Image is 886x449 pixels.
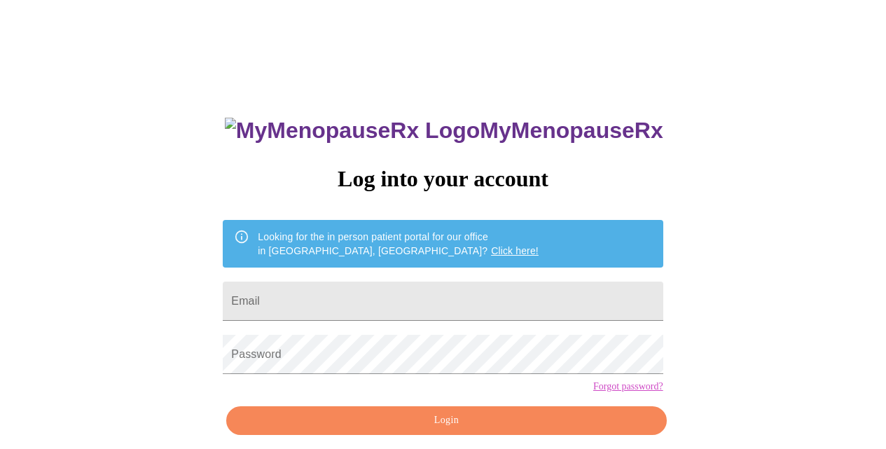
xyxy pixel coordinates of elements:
h3: MyMenopauseRx [225,118,663,144]
div: Looking for the in person patient portal for our office in [GEOGRAPHIC_DATA], [GEOGRAPHIC_DATA]? [258,224,539,263]
a: Forgot password? [593,381,663,392]
a: Click here! [491,245,539,256]
span: Login [242,412,650,429]
button: Login [226,406,666,435]
h3: Log into your account [223,166,663,192]
img: MyMenopauseRx Logo [225,118,480,144]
